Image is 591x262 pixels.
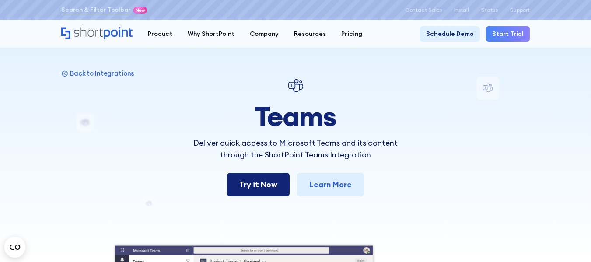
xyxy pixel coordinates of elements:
[434,161,591,262] iframe: Chat Widget
[227,173,290,196] a: Try it Now
[297,173,364,196] a: Learn More
[61,69,134,77] a: Back to Integrations
[61,27,133,40] a: Home
[140,26,180,42] a: Product
[294,29,326,38] div: Resources
[181,101,410,131] h1: Teams
[250,29,279,38] div: Company
[287,77,305,95] img: Teams
[510,7,530,13] a: Support
[286,26,333,42] a: Resources
[420,26,480,42] a: Schedule Demo
[486,26,530,42] a: Start Trial
[454,7,469,13] a: Install
[188,29,234,38] div: Why ShortPoint
[333,26,370,42] a: Pricing
[181,137,410,161] p: Deliver quick access to Microsoft Teams and its content through the ShortPoint Teams Integration
[405,7,442,13] a: Contact Sales
[180,26,242,42] a: Why ShortPoint
[4,237,25,258] button: Open CMP widget
[481,7,498,13] a: Status
[70,69,134,77] p: Back to Integrations
[341,29,362,38] div: Pricing
[61,5,131,14] a: Search & Filter Toolbar
[148,29,172,38] div: Product
[242,26,286,42] a: Company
